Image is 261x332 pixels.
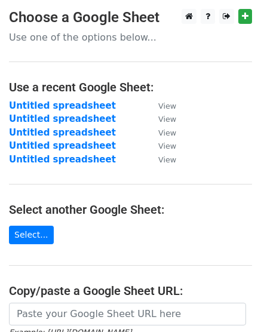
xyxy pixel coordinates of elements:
a: Untitled spreadsheet [9,127,116,138]
h3: Choose a Google Sheet [9,9,252,26]
a: Untitled spreadsheet [9,140,116,151]
a: Untitled spreadsheet [9,100,116,111]
a: Untitled spreadsheet [9,113,116,124]
a: View [146,100,176,111]
a: View [146,127,176,138]
small: View [158,142,176,150]
h4: Use a recent Google Sheet: [9,80,252,94]
small: View [158,102,176,110]
h4: Copy/paste a Google Sheet URL: [9,284,252,298]
p: Use one of the options below... [9,31,252,44]
a: Select... [9,226,54,244]
small: View [158,128,176,137]
h4: Select another Google Sheet: [9,202,252,217]
a: View [146,140,176,151]
input: Paste your Google Sheet URL here [9,303,246,325]
a: View [146,113,176,124]
small: View [158,115,176,124]
small: View [158,155,176,164]
a: Untitled spreadsheet [9,154,116,165]
a: View [146,154,176,165]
